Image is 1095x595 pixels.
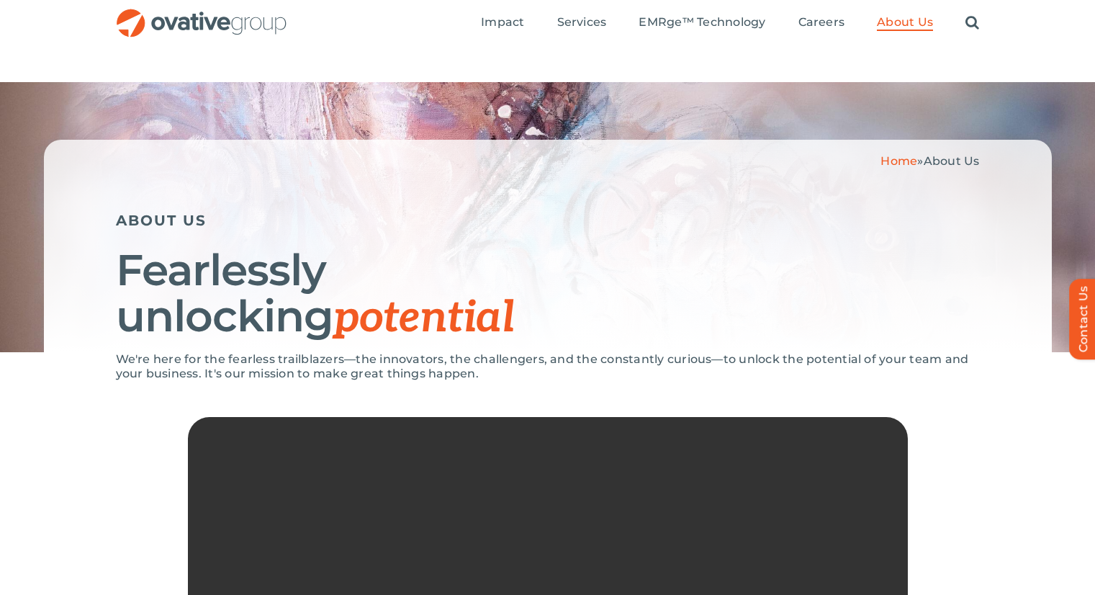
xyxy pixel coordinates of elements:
a: Careers [798,15,845,31]
span: About Us [877,15,933,30]
h5: ABOUT US [116,212,980,229]
p: We're here for the fearless trailblazers—the innovators, the challengers, and the constantly curi... [116,352,980,381]
a: Services [557,15,607,31]
a: OG_Full_horizontal_RGB [115,7,288,21]
a: Impact [481,15,524,31]
span: potential [333,292,514,344]
a: Search [965,15,979,31]
a: Home [880,154,917,168]
span: Services [557,15,607,30]
span: EMRge™ Technology [639,15,765,30]
span: Impact [481,15,524,30]
span: » [880,154,979,168]
span: Careers [798,15,845,30]
a: About Us [877,15,933,31]
h1: Fearlessly unlocking [116,247,980,341]
a: EMRge™ Technology [639,15,765,31]
span: About Us [924,154,980,168]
